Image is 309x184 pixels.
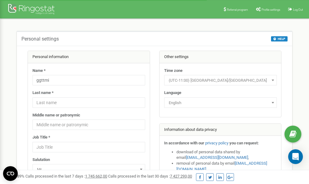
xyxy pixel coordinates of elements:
[176,149,277,161] li: download of personal data shared by email ,
[32,97,145,108] input: Last name
[227,8,248,11] span: Referral program
[25,174,107,178] span: Calls processed in the last 7 days :
[164,90,181,96] label: Language
[288,149,303,164] div: Open Intercom Messenger
[32,142,145,152] input: Job Title
[176,161,277,172] li: removal of personal data by email ,
[166,99,275,107] span: English
[229,141,259,145] strong: you can request:
[262,8,280,11] span: Profile settings
[160,51,281,63] div: Other settings
[21,36,59,42] h5: Personal settings
[160,124,281,136] div: Information about data privacy
[32,75,145,85] input: Name
[293,8,303,11] span: Log Out
[164,97,277,108] span: English
[186,155,248,160] a: [EMAIL_ADDRESS][DOMAIN_NAME]
[32,90,54,96] label: Last name *
[164,68,183,74] label: Time zone
[164,75,277,85] span: (UTC-11:00) Pacific/Midway
[85,174,107,178] u: 1 745 662,00
[32,135,50,140] label: Job Title *
[205,141,228,145] a: privacy policy
[32,112,80,118] label: Middle name or patronymic
[32,157,50,163] label: Salutation
[28,51,150,63] div: Personal information
[164,141,204,145] strong: In accordance with our
[170,174,192,178] u: 7 427 293,00
[271,36,288,41] button: HELP
[166,76,275,85] span: (UTC-11:00) Pacific/Midway
[108,174,192,178] span: Calls processed in the last 30 days :
[32,164,145,174] span: Mr.
[32,119,145,130] input: Middle name or patronymic
[3,166,18,181] button: Open CMP widget
[32,68,46,74] label: Name *
[35,165,143,174] span: Mr.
